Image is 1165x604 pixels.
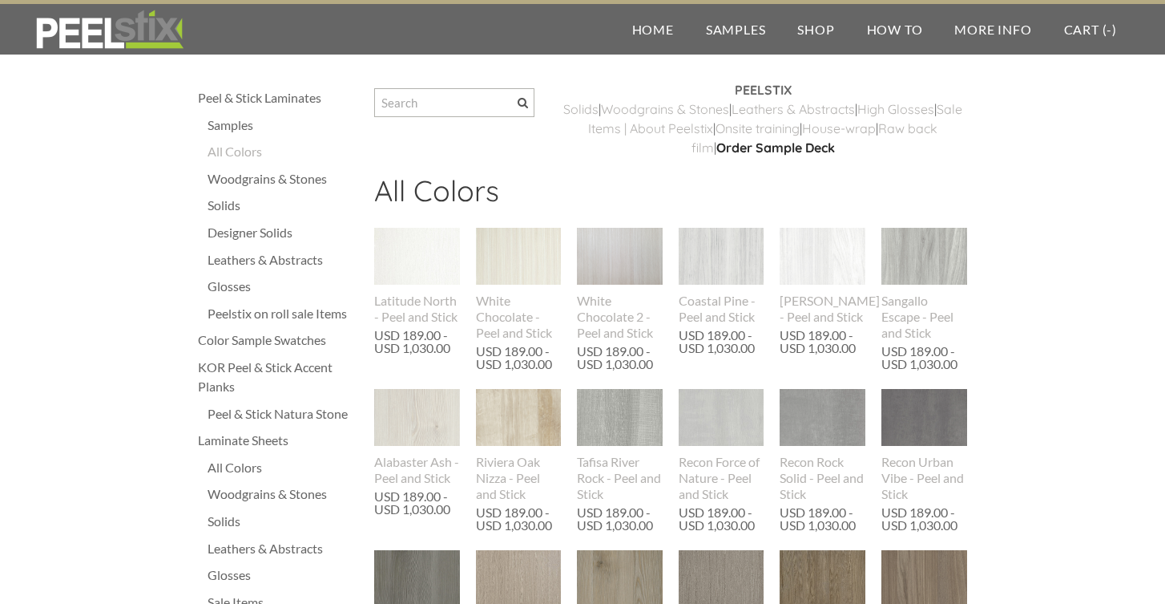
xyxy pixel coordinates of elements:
[198,330,358,350] a: Color Sample Swatches
[208,142,358,161] a: All Colors
[374,490,456,516] div: USD 189.00 - USD 1,030.00
[732,101,849,117] a: Leathers & Abstract
[679,293,764,325] div: Coastal Pine - Peel and Stick
[857,101,934,117] a: High Glosses
[374,293,460,325] div: Latitude North - Peel and Stick
[780,199,865,314] img: s832171791223022656_p841_i1_w690.png
[198,431,358,450] a: Laminate Sheets
[601,101,723,117] a: Woodgrains & Stone
[208,169,358,188] a: Woodgrains & Stones
[374,88,534,117] input: Search
[780,329,861,355] div: USD 189.00 - USD 1,030.00
[679,506,760,532] div: USD 189.00 - USD 1,030.00
[208,404,358,424] a: Peel & Stick Natura Stone
[32,10,187,50] img: REFACE SUPPLIES
[577,454,663,502] div: Tafisa River Rock - Peel and Stick
[374,364,460,472] img: s832171791223022656_p842_i1_w738.png
[476,228,562,285] img: s832171791223022656_p588_i1_w400.jpeg
[476,293,562,341] div: White Chocolate - Peel and Stick
[780,454,865,502] div: Recon Rock Solid - Peel and Stick
[198,88,358,107] a: Peel & Stick Laminates
[208,539,358,558] div: Leathers & Abstracts
[851,4,939,55] a: How To
[208,250,358,270] a: Leathers & Abstracts
[616,4,690,55] a: Home
[780,389,865,501] a: Recon Rock Solid - Peel and Stick
[208,116,358,135] a: Samples
[476,454,562,502] div: Riviera Oak Nizza - Peel and Stick
[780,293,865,325] div: [PERSON_NAME] - Peel and Stick
[679,371,764,464] img: s832171791223022656_p895_i1_w1536.jpeg
[208,484,358,504] a: Woodgrains & Stones
[476,345,558,371] div: USD 189.00 - USD 1,030.00
[938,4,1047,55] a: More Info
[780,228,865,324] a: [PERSON_NAME] - Peel and Stick
[679,228,764,324] a: Coastal Pine - Peel and Stick
[476,228,562,340] a: White Chocolate - Peel and Stick
[802,120,876,136] a: House-wrap
[780,372,865,464] img: s832171791223022656_p891_i1_w1536.jpeg
[198,358,358,396] a: KOR Peel & Stick Accent Planks
[881,506,963,532] div: USD 189.00 - USD 1,030.00
[208,277,358,296] div: Glosses
[1048,4,1133,55] a: Cart (-)
[881,389,967,501] a: Recon Urban Vibe - Peel and Stick
[563,101,599,117] a: ​Solids
[723,101,729,117] a: s
[208,304,358,323] a: Peelstix on roll sale Items
[577,389,663,446] img: s832171791223022656_p644_i1_w307.jpeg
[849,101,855,117] a: s
[1107,22,1112,37] span: -
[881,372,967,464] img: s832171791223022656_p893_i1_w1536.jpeg
[208,565,358,585] a: Glosses
[208,223,358,242] a: Designer Solids
[716,140,835,156] a: Order Sample Deck
[577,293,663,341] div: White Chocolate 2 - Peel and Stick
[208,512,358,531] a: Solids
[679,329,760,355] div: USD 189.00 - USD 1,030.00
[476,506,558,532] div: USD 189.00 - USD 1,030.00
[577,228,663,340] a: White Chocolate 2 - Peel and Stick
[690,4,782,55] a: Samples
[374,389,460,485] a: Alabaster Ash - Peel and Stick
[374,228,460,285] img: s832171791223022656_p581_i1_w400.jpeg
[476,389,562,446] img: s832171791223022656_p691_i2_w640.jpeg
[558,80,967,173] div: | | | | | | | |
[881,228,967,340] a: Sangallo Escape - Peel and Stick
[881,201,967,312] img: s832171791223022656_p779_i1_w640.jpeg
[208,458,358,477] a: All Colors
[577,389,663,501] a: Tafisa River Rock - Peel and Stick
[881,345,963,371] div: USD 189.00 - USD 1,030.00
[374,454,460,486] div: Alabaster Ash - Peel and Stick
[374,329,456,355] div: USD 189.00 - USD 1,030.00
[476,389,562,501] a: Riviera Oak Nizza - Peel and Stick
[679,201,764,312] img: s832171791223022656_p847_i1_w716.png
[881,454,967,502] div: Recon Urban Vibe - Peel and Stick
[208,196,358,215] a: Solids
[374,173,967,220] h2: All Colors
[577,345,659,371] div: USD 189.00 - USD 1,030.00
[577,506,659,532] div: USD 189.00 - USD 1,030.00
[679,454,764,502] div: Recon Force of Nature - Peel and Stick
[518,98,528,108] span: Search
[374,228,460,324] a: Latitude North - Peel and Stick
[780,506,861,532] div: USD 189.00 - USD 1,030.00
[679,389,764,501] a: Recon Force of Nature - Peel and Stick
[716,120,800,136] a: Onsite training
